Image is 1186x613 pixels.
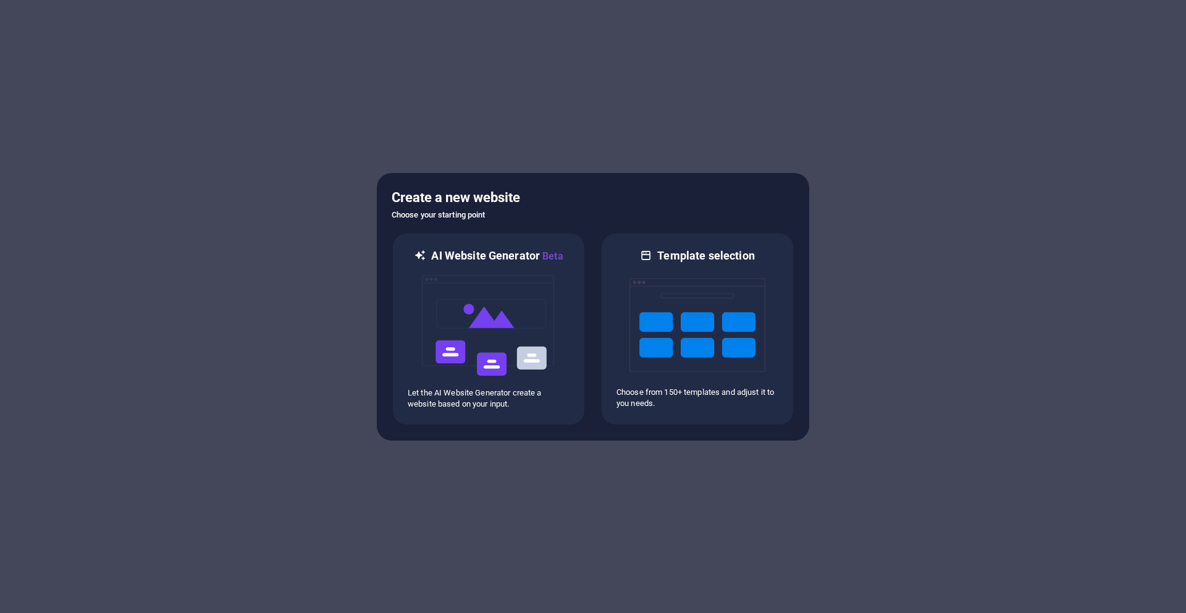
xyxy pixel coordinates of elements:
p: Let the AI Website Generator create a website based on your input. [408,387,570,410]
h6: Choose your starting point [392,208,794,222]
h5: Create a new website [392,188,794,208]
p: Choose from 150+ templates and adjust it to you needs. [616,387,778,409]
h6: AI Website Generator [431,248,563,264]
h6: Template selection [657,248,754,263]
span: Beta [540,250,563,262]
div: AI Website GeneratorBetaaiLet the AI Website Generator create a website based on your input. [392,232,586,426]
div: Template selectionChoose from 150+ templates and adjust it to you needs. [600,232,794,426]
img: ai [421,264,557,387]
